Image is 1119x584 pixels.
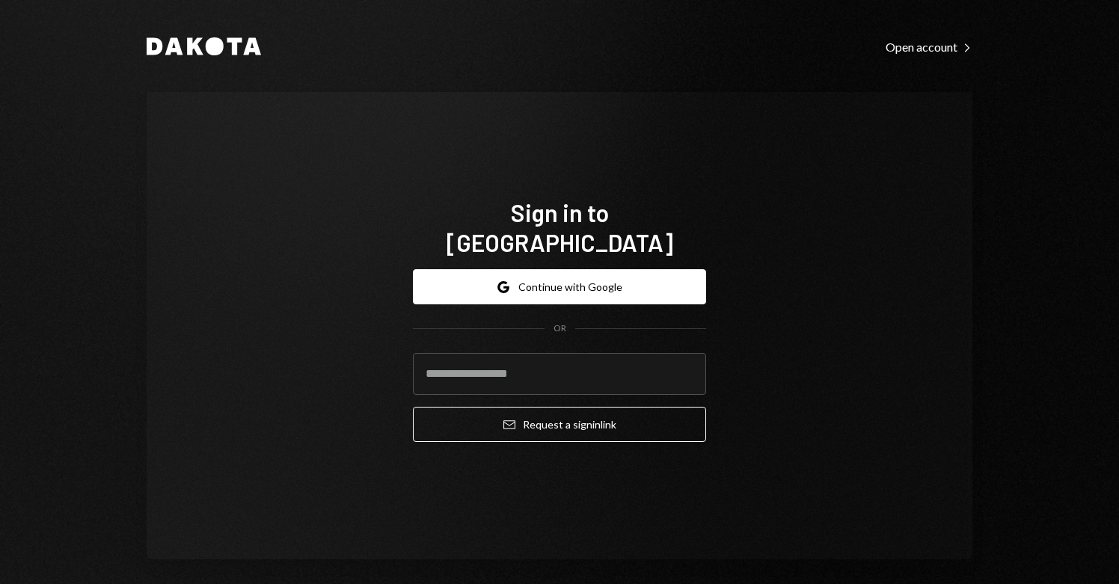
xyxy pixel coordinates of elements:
button: Continue with Google [413,269,706,304]
div: Open account [886,40,972,55]
div: OR [554,322,566,335]
h1: Sign in to [GEOGRAPHIC_DATA] [413,197,706,257]
button: Request a signinlink [413,407,706,442]
a: Open account [886,38,972,55]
